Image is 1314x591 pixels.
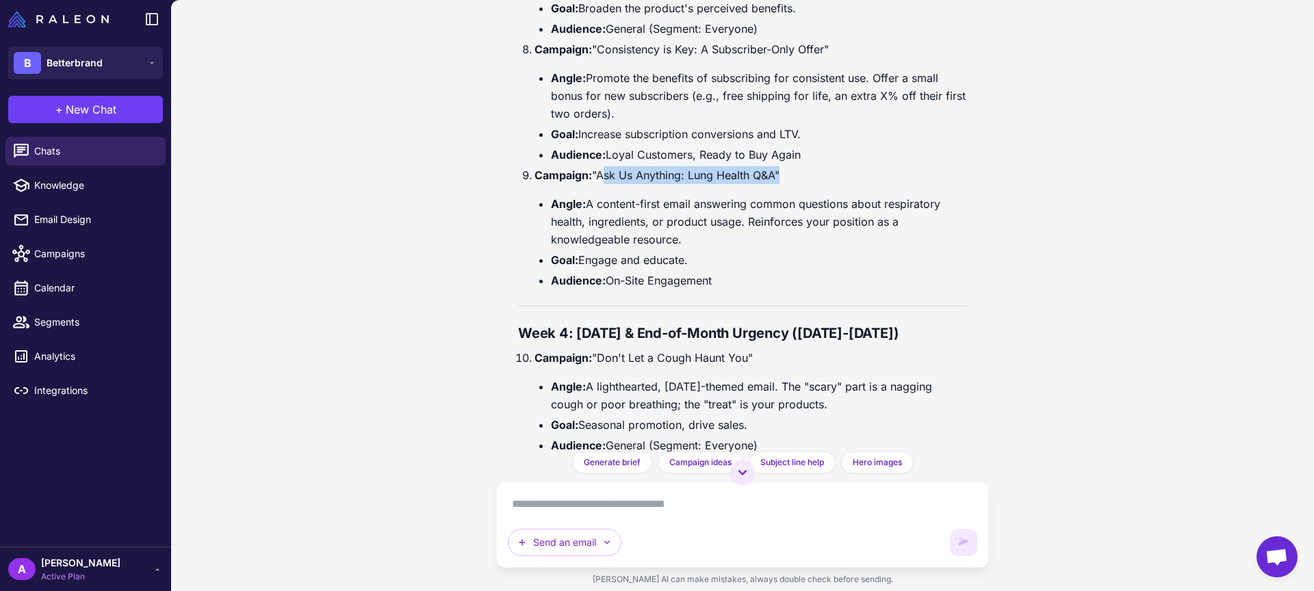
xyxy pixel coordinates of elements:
[551,148,606,161] strong: Audience:
[551,1,578,15] strong: Goal:
[8,11,109,27] img: Raleon Logo
[551,436,967,454] li: General (Segment: Everyone)
[5,239,166,268] a: Campaigns
[34,212,155,227] span: Email Design
[8,558,36,580] div: A
[518,325,899,341] strong: Week 4: [DATE] & End-of-Month Urgency ([DATE]-[DATE])
[8,47,163,79] button: BBetterbrand
[5,308,166,337] a: Segments
[34,349,155,364] span: Analytics
[551,418,578,432] strong: Goal:
[34,280,155,295] span: Calendar
[34,178,155,193] span: Knowledge
[760,456,824,469] span: Subject line help
[47,55,103,70] span: Betterbrand
[534,349,967,367] p: "Don't Let a Cough Haunt You"
[534,168,592,182] strong: Campaign:
[534,42,592,56] strong: Campaign:
[496,568,989,591] div: [PERSON_NAME] AI can make mistakes, always double check before sending.
[853,456,902,469] span: Hero images
[749,451,836,473] button: Subject line help
[551,125,967,143] li: Increase subscription conversions and LTV.
[534,40,967,58] p: "Consistency is Key: A Subscriber-Only Offer"
[5,205,166,234] a: Email Design
[1257,536,1298,577] a: Open chat
[41,555,120,570] span: [PERSON_NAME]
[551,127,578,141] strong: Goal:
[841,451,914,473] button: Hero images
[5,342,166,371] a: Analytics
[8,96,163,123] button: +New Chat
[551,274,606,287] strong: Audience:
[551,253,578,267] strong: Goal:
[551,20,967,38] li: General (Segment: Everyone)
[572,451,652,473] button: Generate brief
[55,101,63,118] span: +
[551,438,606,452] strong: Audience:
[34,144,155,159] span: Chats
[5,171,166,200] a: Knowledge
[551,22,606,36] strong: Audience:
[551,251,967,269] li: Engage and educate.
[14,52,41,74] div: B
[5,274,166,302] a: Calendar
[534,351,592,365] strong: Campaign:
[66,101,116,118] span: New Chat
[551,197,586,211] strong: Angle:
[551,416,967,434] li: Seasonal promotion, drive sales.
[34,315,155,330] span: Segments
[508,529,621,556] button: Send an email
[551,272,967,289] li: On-Site Engagement
[551,69,967,122] li: Promote the benefits of subscribing for consistent use. Offer a small bonus for new subscribers (...
[551,380,586,393] strong: Angle:
[5,137,166,166] a: Chats
[5,376,166,405] a: Integrations
[584,456,641,469] span: Generate brief
[551,378,967,413] li: A lighthearted, [DATE]-themed email. The "scary" part is a nagging cough or poor breathing; the "...
[551,195,967,248] li: A content-first email answering common questions about respiratory health, ingredients, or produc...
[551,146,967,163] li: Loyal Customers, Ready to Buy Again
[534,166,967,184] p: "Ask Us Anything: Lung Health Q&A"
[669,456,732,469] span: Campaign ideas
[34,246,155,261] span: Campaigns
[41,570,120,583] span: Active Plan
[34,383,155,398] span: Integrations
[551,71,586,85] strong: Angle:
[658,451,743,473] button: Campaign ideas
